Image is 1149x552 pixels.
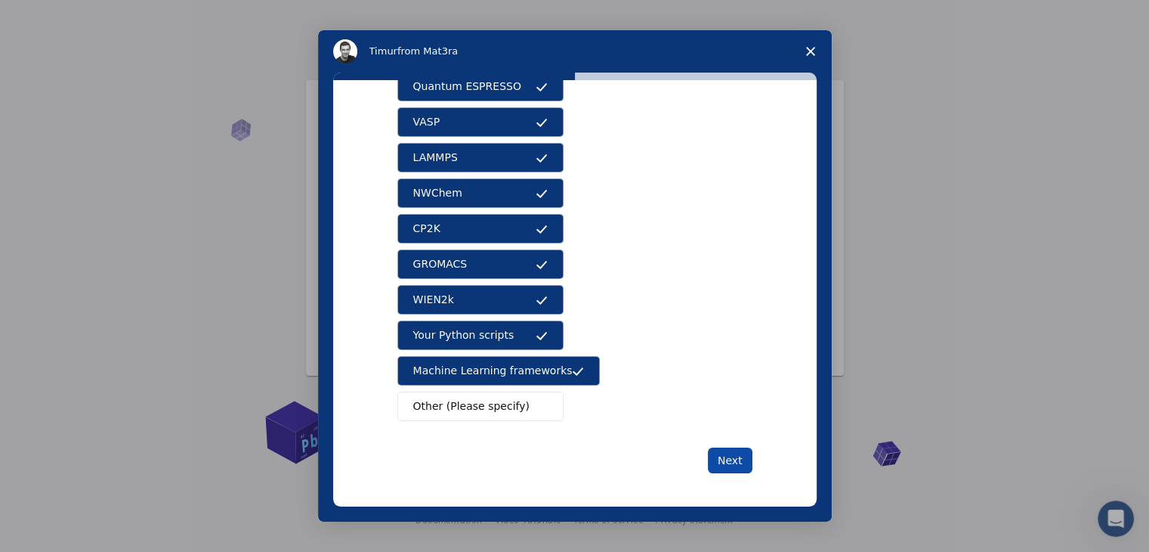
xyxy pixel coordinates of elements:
button: LAMMPS [397,143,564,172]
span: LAMMPS [413,150,458,166]
span: CP2K [413,221,440,237]
span: VASP [413,114,440,130]
span: Close survey [789,30,832,73]
button: GROMACS [397,250,564,279]
span: Other (Please specify) [413,398,530,414]
span: from Mat3ra [397,45,458,57]
span: NWChem [413,185,462,201]
img: Profile image for Timur [333,39,357,64]
button: Your Python scripts [397,321,564,350]
button: NWChem [397,178,564,208]
span: Quantum ESPRESSO [413,79,521,95]
span: Machine Learning frameworks [413,363,573,379]
button: Next [708,448,752,473]
span: Support [30,11,85,24]
span: GROMACS [413,256,468,272]
button: CP2K [397,214,564,243]
button: Quantum ESPRESSO [397,72,564,101]
button: Other (Please specify) [397,392,564,421]
button: VASP [397,107,564,137]
span: Timur [369,45,397,57]
span: Your Python scripts [413,327,514,343]
span: WIEN2k [413,292,454,308]
button: WIEN2k [397,285,564,315]
button: Machine Learning frameworks [397,356,601,386]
